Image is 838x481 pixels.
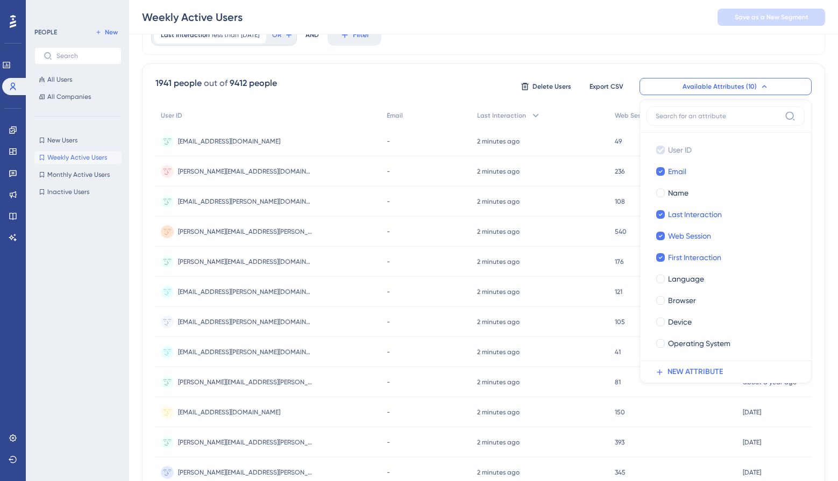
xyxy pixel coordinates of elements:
span: 236 [615,167,624,176]
span: Delete Users [532,82,571,91]
button: Monthly Active Users [34,168,122,181]
time: [DATE] [743,439,761,446]
input: Search [56,52,112,60]
span: User ID [161,111,182,120]
span: [EMAIL_ADDRESS][PERSON_NAME][DOMAIN_NAME] [178,348,313,356]
button: Save as a New Segment [718,9,825,26]
span: Save as a New Segment [735,13,808,21]
time: 2 minutes ago [477,469,520,476]
span: Device [668,315,692,328]
span: - [387,348,390,356]
button: Filter [328,24,381,46]
button: Export CSV [579,78,633,95]
span: 121 [615,288,622,296]
span: Weekly Active Users [47,153,107,162]
span: less than [212,31,239,39]
time: 2 minutes ago [477,168,520,175]
span: [EMAIL_ADDRESS][PERSON_NAME][DOMAIN_NAME] [178,197,313,206]
button: New [91,26,122,39]
button: Available Attributes (10) [640,78,812,95]
time: 2 minutes ago [477,318,520,326]
span: 393 [615,438,624,447]
div: PEOPLE [34,28,57,37]
span: Last Interaction [668,208,722,221]
time: [DATE] [743,469,761,476]
span: New Users [47,136,77,145]
span: - [387,468,390,477]
span: - [387,167,390,176]
span: [EMAIL_ADDRESS][DOMAIN_NAME] [178,408,280,417]
span: 150 [615,408,625,417]
input: Search for an attribute [656,112,780,120]
span: Filter [353,28,370,41]
span: - [387,137,390,146]
time: 2 minutes ago [477,198,520,205]
span: Email [668,165,686,178]
span: User ID [668,143,692,156]
button: OR [271,26,294,44]
span: 49 [615,137,622,146]
time: 2 minutes ago [477,288,520,296]
span: Available Attributes (10) [683,82,757,91]
span: Last Interaction [477,111,526,120]
span: New [105,28,118,37]
span: [PERSON_NAME][EMAIL_ADDRESS][DOMAIN_NAME] [178,257,313,266]
span: Email [387,111,403,120]
span: - [387,318,390,326]
span: NEW ATTRIBUTE [667,365,723,378]
button: Delete Users [519,78,573,95]
button: Weekly Active Users [34,151,122,164]
span: [PERSON_NAME][EMAIL_ADDRESS][PERSON_NAME][DOMAIN_NAME] [178,378,313,386]
span: [PERSON_NAME][EMAIL_ADDRESS][PERSON_NAME][DOMAIN_NAME] [178,468,313,477]
div: AND [306,24,319,46]
span: 540 [615,227,627,236]
span: All Companies [47,92,91,101]
span: [EMAIL_ADDRESS][DOMAIN_NAME] [178,137,280,146]
span: - [387,378,390,386]
span: 345 [615,468,626,477]
span: First Interaction [668,251,721,264]
span: - [387,438,390,447]
time: 2 minutes ago [477,138,520,145]
time: 2 minutes ago [477,439,520,446]
span: Web Session [615,111,654,120]
span: [PERSON_NAME][EMAIL_ADDRESS][PERSON_NAME][DOMAIN_NAME] [178,227,313,236]
button: New Users [34,134,122,147]
button: All Companies [34,90,122,103]
div: out of [204,77,228,90]
span: [PERSON_NAME][EMAIL_ADDRESS][DOMAIN_NAME] [178,167,313,176]
div: Weekly Active Users [142,10,243,25]
span: Web Session [668,229,711,242]
span: - [387,257,390,266]
span: Language [668,272,704,285]
span: Export CSV [590,82,623,91]
div: 1941 people [155,77,202,90]
div: 9412 people [230,77,277,90]
span: OR [272,31,281,39]
span: 108 [615,197,625,206]
span: - [387,197,390,206]
span: 176 [615,257,623,266]
time: [DATE] [743,408,761,416]
time: 2 minutes ago [477,348,520,356]
time: 2 minutes ago [477,378,520,386]
span: 105 [615,318,625,326]
button: Inactive Users [34,185,122,198]
time: 2 minutes ago [477,258,520,265]
button: NEW ATTRIBUTE [647,361,811,383]
span: 41 [615,348,621,356]
span: 81 [615,378,621,386]
span: [DATE] [241,31,259,39]
span: - [387,288,390,296]
time: about a year ago [743,378,797,386]
span: [PERSON_NAME][EMAIL_ADDRESS][PERSON_NAME][DOMAIN_NAME] [178,438,313,447]
span: Operating System [668,337,730,350]
span: [EMAIL_ADDRESS][PERSON_NAME][DOMAIN_NAME] [178,318,313,326]
span: Browser [668,294,696,307]
time: 2 minutes ago [477,228,520,235]
span: Name [668,186,688,199]
button: All Users [34,73,122,86]
span: - [387,227,390,236]
span: [EMAIL_ADDRESS][PERSON_NAME][DOMAIN_NAME] [178,288,313,296]
span: - [387,408,390,417]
